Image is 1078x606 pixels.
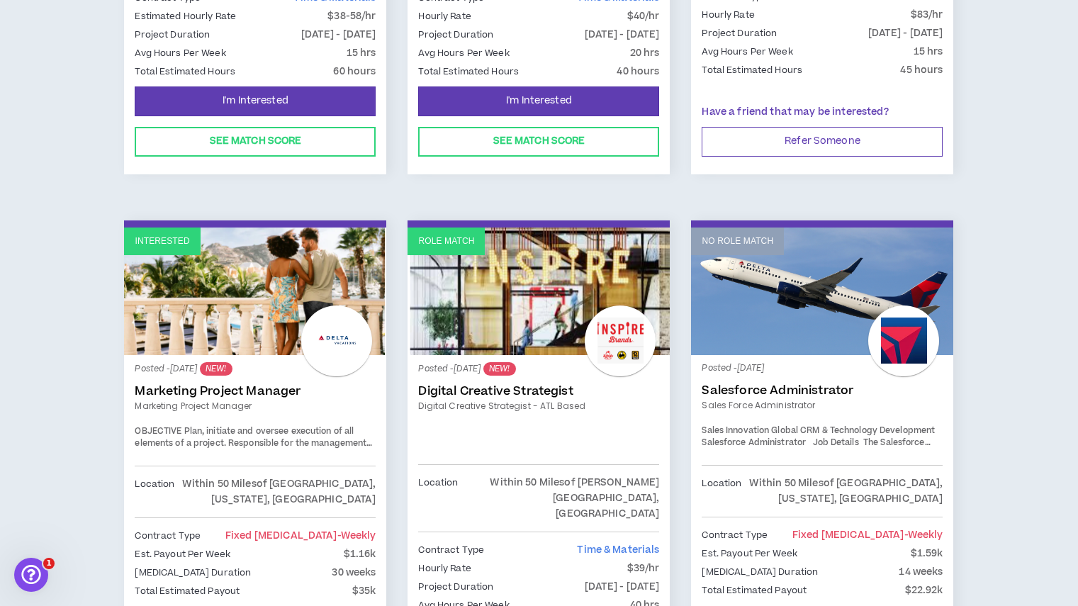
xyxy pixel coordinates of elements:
p: [DATE] - [DATE] [585,579,660,595]
p: Total Estimated Hours [702,62,802,78]
p: Interested [135,235,189,248]
span: Messages [114,478,169,488]
span: Home [33,478,62,488]
p: Avg Hours Per Week [135,45,225,61]
p: 15 hrs [914,44,943,60]
p: Role Match [418,235,474,248]
button: I'm Interested [418,86,659,116]
p: Total Estimated Hours [418,64,519,79]
p: $22.92k [905,583,943,598]
p: Est. Payout Per Week [702,546,797,561]
p: 45 hours [900,62,943,78]
p: Total Estimated Hours [135,64,235,79]
div: • [DATE] [98,116,137,131]
p: [MEDICAL_DATA] Duration [135,565,251,580]
a: Interested [124,228,386,355]
p: $1.59k [911,546,943,561]
p: Posted - [DATE] [702,362,943,375]
p: [MEDICAL_DATA] Duration [702,564,818,580]
div: • 24m ago [135,64,185,79]
strong: Global CRM & Technology Development [771,425,935,437]
p: 14 weeks [899,564,943,580]
p: [DATE] - [DATE] [301,27,376,43]
p: 15 hrs [347,45,376,61]
button: Send us a message [65,374,218,402]
span: Time & Materials [577,543,659,557]
p: Posted - [DATE] [418,362,659,376]
p: 30 weeks [332,565,376,580]
p: Have a friend that may be interested? [702,105,943,120]
p: Hourly Rate [702,7,754,23]
p: $83/hr [911,7,943,23]
a: No Role Match [691,228,953,355]
p: $38-58/hr [327,9,376,24]
p: Total Estimated Payout [702,583,807,598]
p: $35k [352,583,376,599]
p: [DATE] - [DATE] [868,26,943,41]
p: Within 50 Miles of [GEOGRAPHIC_DATA], [US_STATE], [GEOGRAPHIC_DATA] [741,476,943,507]
strong: Sales Innovation [702,425,769,437]
p: Hourly Rate [418,9,471,24]
h1: Messages [105,6,181,30]
p: $40/hr [627,9,660,24]
p: Project Duration [418,579,493,595]
button: Help [189,442,283,499]
div: [PERSON_NAME] [50,169,133,184]
p: $1.16k [344,546,376,562]
button: I'm Interested [135,86,376,116]
a: Role Match [408,228,670,355]
p: Posted - [DATE] [135,362,376,376]
p: No Role Match [702,235,773,248]
p: Avg Hours Per Week [702,44,792,60]
span: 1 [43,558,55,569]
sup: NEW! [483,362,515,376]
p: Location [702,476,741,507]
p: Within 50 Miles of [PERSON_NAME][GEOGRAPHIC_DATA], [GEOGRAPHIC_DATA] [458,475,659,522]
button: See Match Score [135,127,376,157]
button: See Match Score [418,127,659,157]
a: Marketing Project Manager [135,384,376,398]
p: Contract Type [418,542,484,558]
p: Location [135,476,174,507]
p: 20 hrs [630,45,660,61]
span: Plan, initiate and oversee execution of all elements of a project. Responsible for the management... [135,425,374,500]
span: - weekly [337,529,376,543]
span: Help [225,478,247,488]
button: Messages [94,442,189,499]
p: $39/hr [627,561,660,576]
strong: Salesforce Administrator [702,437,806,449]
span: Hey there 👋 Welcome to Wripple 🙌 Take a look around! If you have any questions, just reply to thi... [50,155,687,167]
p: 60 hours [333,64,376,79]
span: I'm Interested [506,94,572,108]
a: Sales Force Administrator [702,399,943,412]
iframe: Intercom live chat [14,558,48,592]
span: I'm Interested [223,94,288,108]
strong: Job Details [813,437,859,449]
p: Estimated Hourly Rate [135,9,236,24]
p: Est. Payout Per Week [135,546,230,562]
img: Profile image for Morgan [16,50,45,78]
a: Digital Creative Strategist - ATL Based [418,400,659,413]
span: Fixed [MEDICAL_DATA] [225,529,376,543]
span: OBJECTIVE [135,425,181,437]
a: Salesforce Administrator [702,383,943,398]
p: Avg Hours Per Week [418,45,509,61]
div: [PERSON_NAME] [50,64,133,79]
p: Location [418,475,458,522]
p: [DATE] - [DATE] [585,27,660,43]
div: Gabriella [50,116,95,131]
span: Hey there 👋 Welcome to Wripple 🙌 Take a look around! If you have any questions, just reply to thi... [50,50,765,62]
button: Refer Someone [702,127,943,157]
p: Contract Type [135,528,201,544]
sup: NEW! [200,362,232,376]
div: • [DATE] [135,169,175,184]
p: Contract Type [702,527,768,543]
p: Within 50 Miles of [GEOGRAPHIC_DATA], [US_STATE], [GEOGRAPHIC_DATA] [174,476,376,507]
a: Digital Creative Strategist [418,384,659,398]
div: Close [249,6,274,31]
p: Hourly Rate [418,561,471,576]
p: Total Estimated Payout [135,583,240,599]
span: Fixed [MEDICAL_DATA] [792,528,943,542]
p: Project Duration [702,26,777,41]
p: Project Duration [418,27,493,43]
